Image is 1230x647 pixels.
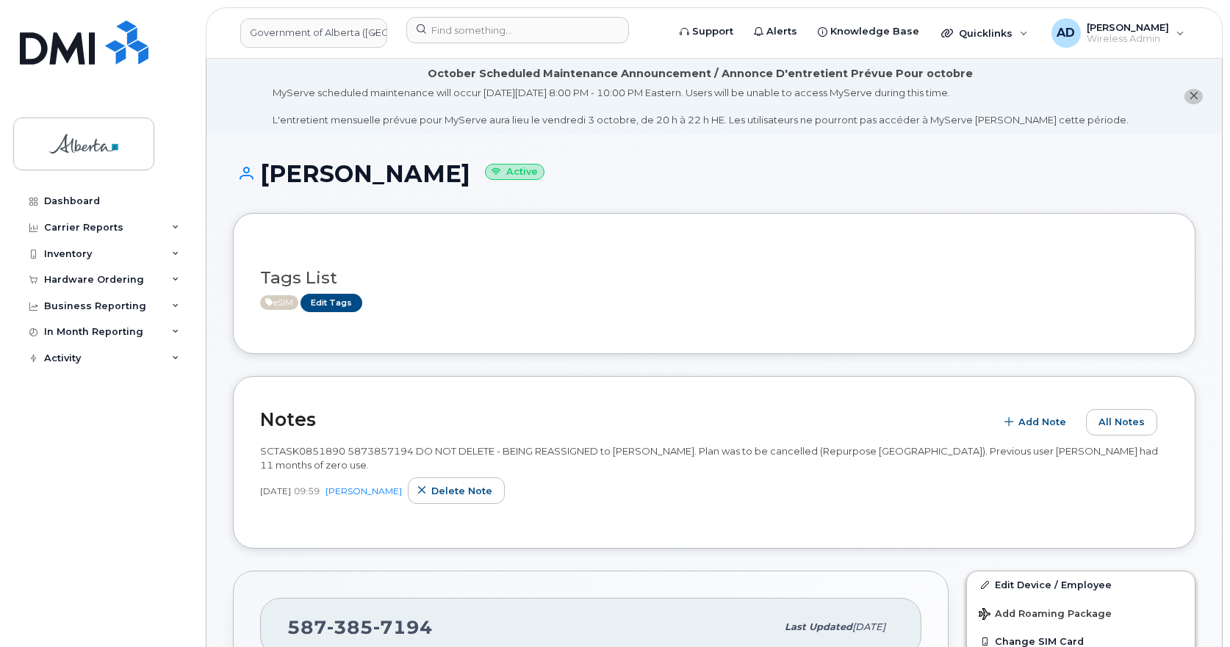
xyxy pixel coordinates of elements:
span: [DATE] [260,485,291,497]
div: October Scheduled Maintenance Announcement / Annonce D'entretient Prévue Pour octobre [428,66,973,82]
span: Add Note [1018,415,1066,429]
span: 09:59 [294,485,320,497]
span: SCTASK0851890 5873857194 DO NOT DELETE - BEING REASSIGNED to [PERSON_NAME]. Plan was to be cancel... [260,445,1158,471]
a: Edit Tags [301,294,362,312]
div: MyServe scheduled maintenance will occur [DATE][DATE] 8:00 PM - 10:00 PM Eastern. Users will be u... [273,86,1129,127]
h1: [PERSON_NAME] [233,161,1195,187]
button: Delete note [408,477,505,504]
button: Add Note [995,409,1079,435]
span: Last updated [785,621,852,632]
button: All Notes [1086,409,1157,435]
span: Add Roaming Package [979,608,1112,622]
span: Delete note [431,484,492,498]
span: 587 [287,616,433,638]
button: close notification [1184,89,1203,104]
span: Active [260,295,298,310]
span: All Notes [1098,415,1145,429]
h3: Tags List [260,269,1168,287]
span: 385 [327,616,373,638]
a: [PERSON_NAME] [326,485,402,496]
h2: Notes [260,408,988,430]
span: 7194 [373,616,433,638]
small: Active [485,164,544,181]
span: [DATE] [852,621,885,632]
a: Edit Device / Employee [967,571,1195,598]
button: Add Roaming Package [967,598,1195,628]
